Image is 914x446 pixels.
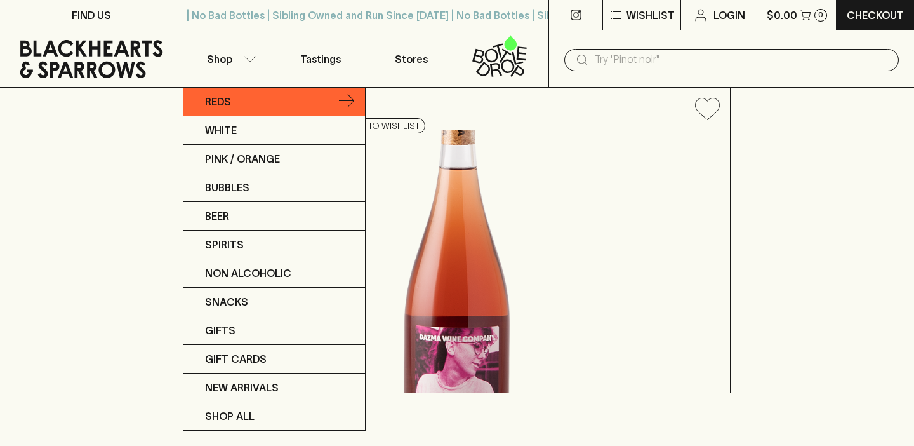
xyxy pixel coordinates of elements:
[205,123,237,138] p: White
[183,316,365,345] a: Gifts
[205,323,235,338] p: Gifts
[205,208,229,224] p: Beer
[205,237,244,252] p: Spirits
[205,351,267,367] p: Gift Cards
[183,88,365,116] a: Reds
[183,345,365,374] a: Gift Cards
[183,259,365,288] a: Non Alcoholic
[205,409,255,424] p: SHOP ALL
[205,294,248,309] p: Snacks
[183,202,365,231] a: Beer
[183,173,365,202] a: Bubbles
[205,266,291,281] p: Non Alcoholic
[205,380,279,395] p: New Arrivals
[205,180,249,195] p: Bubbles
[205,94,231,109] p: Reds
[183,231,365,259] a: Spirits
[183,374,365,402] a: New Arrivals
[205,151,280,166] p: Pink / Orange
[183,116,365,145] a: White
[183,288,365,316] a: Snacks
[183,402,365,430] a: SHOP ALL
[183,145,365,173] a: Pink / Orange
